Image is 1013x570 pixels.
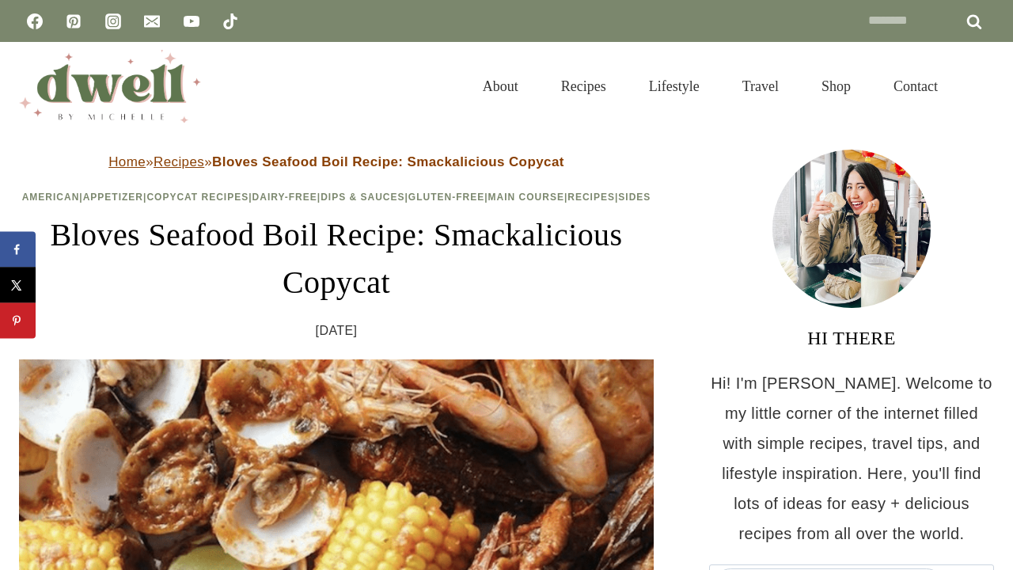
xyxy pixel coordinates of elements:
[212,154,564,169] strong: Bloves Seafood Boil Recipe: Smackalicious Copycat
[461,59,959,114] nav: Primary Navigation
[408,192,484,203] a: Gluten-Free
[22,192,80,203] a: American
[967,73,994,100] button: View Search Form
[108,154,564,169] span: » »
[19,6,51,37] a: Facebook
[540,59,628,114] a: Recipes
[154,154,204,169] a: Recipes
[58,6,89,37] a: Pinterest
[628,59,721,114] a: Lifestyle
[872,59,959,114] a: Contact
[709,368,994,549] p: Hi! I'm [PERSON_NAME]. Welcome to my little corner of the internet filled with simple recipes, tr...
[97,6,129,37] a: Instagram
[321,192,404,203] a: Dips & Sauces
[252,192,317,203] a: Dairy-Free
[316,319,358,343] time: [DATE]
[709,324,994,352] h3: HI THERE
[214,6,246,37] a: TikTok
[461,59,540,114] a: About
[721,59,800,114] a: Travel
[800,59,872,114] a: Shop
[22,192,651,203] span: | | | | | | | |
[83,192,143,203] a: Appetizer
[136,6,168,37] a: Email
[488,192,564,203] a: Main Course
[19,211,654,306] h1: Bloves Seafood Boil Recipe: Smackalicious Copycat
[176,6,207,37] a: YouTube
[19,50,201,123] img: DWELL by michelle
[567,192,615,203] a: Recipes
[108,154,146,169] a: Home
[618,192,651,203] a: Sides
[146,192,249,203] a: Copycat Recipes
